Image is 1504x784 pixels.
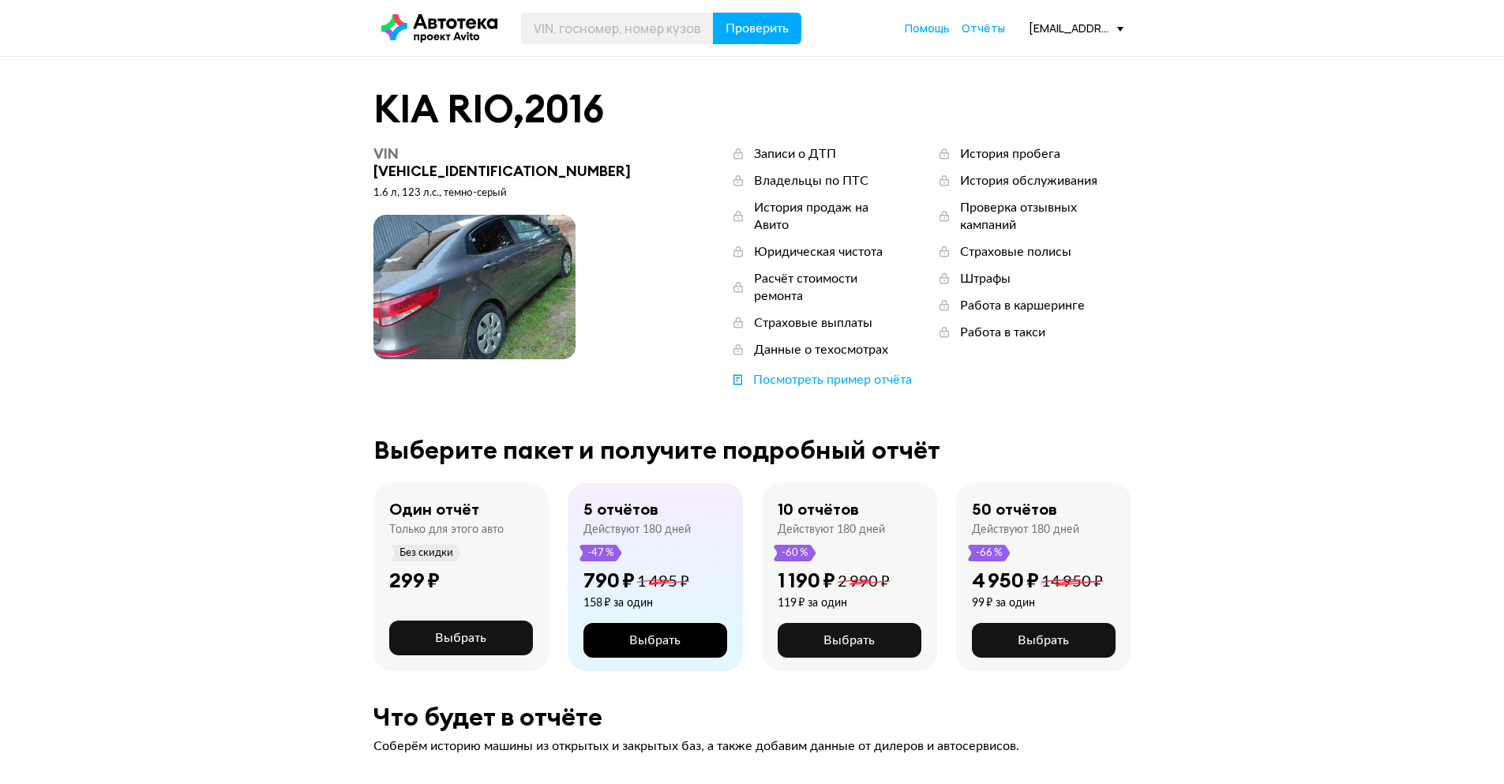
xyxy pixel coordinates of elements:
[1029,21,1123,36] div: [EMAIL_ADDRESS][DOMAIN_NAME]
[778,568,835,593] div: 1 190 ₽
[399,545,454,561] span: Без скидки
[726,22,789,35] span: Проверить
[754,314,872,332] div: Страховые выплаты
[754,145,836,163] div: Записи о ДТП
[960,172,1097,189] div: История обслуживания
[389,523,504,537] div: Только для этого авто
[960,243,1071,261] div: Страховые полисы
[960,297,1085,314] div: Работа в каршеринге
[754,243,883,261] div: Юридическая чистота
[905,21,950,36] a: Помощь
[373,737,1131,755] div: Соберём историю машины из открытых и закрытых баз, а также добавим данные от дилеров и автосервисов.
[373,703,1131,731] div: Что будет в отчёте
[583,523,691,537] div: Действуют 180 дней
[781,545,809,561] span: -60 %
[1041,574,1103,590] span: 14 950 ₽
[778,623,921,658] button: Выбрать
[754,270,905,305] div: Расчёт стоимости ремонта
[373,144,399,163] span: VIN
[754,341,888,358] div: Данные о техосмотрах
[778,523,885,537] div: Действуют 180 дней
[972,568,1039,593] div: 4 950 ₽
[583,623,727,658] button: Выбрать
[960,199,1131,234] div: Проверка отзывных кампаний
[754,199,905,234] div: История продаж на Авито
[373,88,1131,129] div: KIA RIO , 2016
[583,568,635,593] div: 790 ₽
[753,371,912,388] div: Посмотреть пример отчёта
[730,371,912,388] a: Посмотреть пример отчёта
[389,499,479,520] div: Один отчёт
[960,145,1060,163] div: История пробега
[960,324,1045,341] div: Работа в такси
[583,596,689,610] div: 158 ₽ за один
[1018,634,1069,647] span: Выбрать
[778,499,859,520] div: 10 отчётов
[637,574,689,590] span: 1 495 ₽
[389,621,533,655] button: Выбрать
[972,596,1103,610] div: 99 ₽ за один
[972,523,1079,537] div: Действуют 180 дней
[972,623,1116,658] button: Выбрать
[629,634,681,647] span: Выбрать
[972,499,1057,520] div: 50 отчётов
[373,436,1131,464] div: Выберите пакет и получите подробный отчёт
[583,499,658,520] div: 5 отчётов
[962,21,1005,36] a: Отчёты
[778,596,890,610] div: 119 ₽ за один
[713,13,801,44] button: Проверить
[389,568,440,593] div: 299 ₽
[838,574,890,590] span: 2 990 ₽
[587,545,615,561] span: -47 %
[823,634,875,647] span: Выбрать
[373,186,652,201] div: 1.6 л, 123 л.c., темно-серый
[373,145,652,180] div: [VEHICLE_IDENTIFICATION_NUMBER]
[521,13,714,44] input: VIN, госномер, номер кузова
[754,172,868,189] div: Владельцы по ПТС
[960,270,1011,287] div: Штрафы
[435,632,486,644] span: Выбрать
[975,545,1003,561] span: -66 %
